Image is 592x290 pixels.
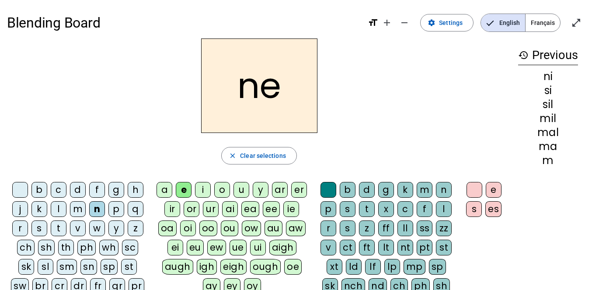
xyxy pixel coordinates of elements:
div: ir [164,201,180,217]
div: pt [417,240,432,255]
h1: Blending Board [7,9,361,37]
div: c [397,201,413,217]
div: or [184,201,199,217]
button: Increase font size [378,14,396,31]
div: e [486,182,501,198]
div: ie [283,201,299,217]
div: igh [197,259,217,275]
div: y [108,220,124,236]
div: l [436,201,452,217]
div: eu [187,240,204,255]
div: eigh [220,259,247,275]
button: Settings [420,14,474,31]
div: sm [57,259,77,275]
div: b [340,182,355,198]
div: z [359,220,375,236]
div: sil [518,99,578,110]
div: u [233,182,249,198]
div: sl [38,259,53,275]
button: Clear selections [221,147,297,164]
div: ur [203,201,219,217]
div: sp [429,259,446,275]
span: Settings [439,17,463,28]
div: ei [167,240,183,255]
div: er [291,182,307,198]
div: s [340,220,355,236]
h2: ne [201,38,317,133]
span: Français [526,14,560,31]
div: sn [80,259,97,275]
div: es [485,201,501,217]
div: sp [101,259,118,275]
div: ui [250,240,266,255]
div: v [70,220,86,236]
div: ss [417,220,432,236]
div: o [214,182,230,198]
mat-icon: format_size [368,17,378,28]
h3: Previous [518,45,578,65]
div: z [128,220,143,236]
div: d [70,182,86,198]
div: ll [397,220,413,236]
div: au [265,220,282,236]
div: v [320,240,336,255]
div: ew [207,240,226,255]
div: sh [38,240,55,255]
mat-icon: open_in_full [571,17,582,28]
div: ai [222,201,238,217]
div: ee [263,201,280,217]
div: ff [378,220,394,236]
div: ue [230,240,247,255]
div: sc [122,240,138,255]
div: mp [404,259,425,275]
div: augh [162,259,193,275]
div: t [359,201,375,217]
div: p [108,201,124,217]
div: w [89,220,105,236]
div: n [436,182,452,198]
div: h [128,182,143,198]
div: s [340,201,355,217]
div: f [89,182,105,198]
div: m [518,155,578,166]
div: t [51,220,66,236]
div: f [417,201,432,217]
div: mil [518,113,578,124]
div: ft [359,240,375,255]
div: ld [346,259,362,275]
mat-icon: settings [428,19,435,27]
div: st [436,240,452,255]
div: g [108,182,124,198]
div: y [253,182,268,198]
mat-icon: close [229,152,237,160]
div: ough [250,259,281,275]
div: lp [384,259,400,275]
div: lf [365,259,381,275]
div: s [466,201,482,217]
div: l [51,201,66,217]
div: ma [518,141,578,152]
div: st [121,259,137,275]
div: c [51,182,66,198]
mat-button-toggle-group: Language selection [481,14,561,32]
div: oo [199,220,217,236]
div: i [195,182,211,198]
mat-icon: history [518,50,529,60]
mat-icon: remove [399,17,410,28]
div: n [89,201,105,217]
div: oa [158,220,177,236]
div: m [70,201,86,217]
div: j [12,201,28,217]
div: ow [242,220,261,236]
div: k [397,182,413,198]
div: e [176,182,192,198]
div: a [157,182,172,198]
div: m [417,182,432,198]
div: p [320,201,336,217]
div: q [128,201,143,217]
div: s [31,220,47,236]
div: ea [241,201,259,217]
div: oe [284,259,302,275]
div: ou [221,220,238,236]
div: zz [436,220,452,236]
